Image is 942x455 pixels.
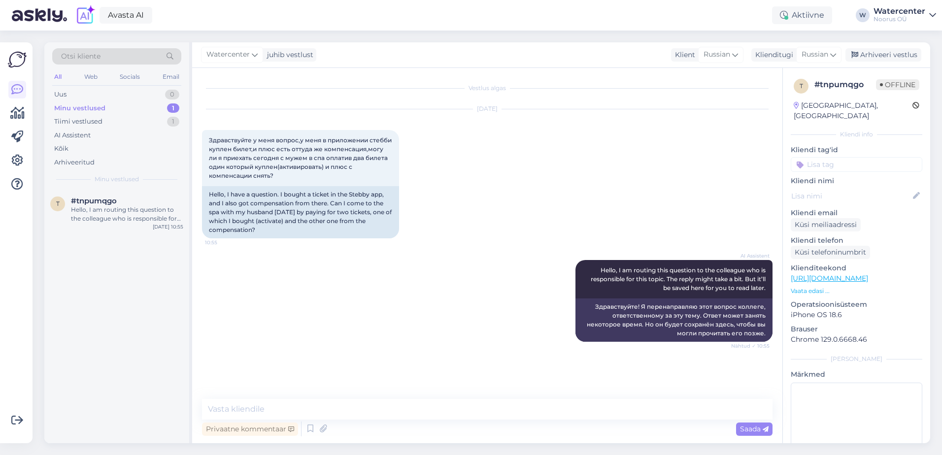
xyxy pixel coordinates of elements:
[575,298,773,342] div: Здравствуйте! Я перенаправляю этот вопрос коллеге, ответственному за эту тему. Ответ может занять...
[791,287,922,295] p: Vaata edasi ...
[733,252,770,260] span: AI Assistent
[874,15,925,23] div: Noorus OÜ
[8,50,27,69] img: Askly Logo
[704,49,730,60] span: Russian
[71,205,183,223] div: Hello, I am routing this question to the colleague who is responsible for this topic. The reply m...
[82,70,100,83] div: Web
[791,130,922,139] div: Kliendi info
[54,158,95,167] div: Arhiveeritud
[800,82,803,90] span: t
[118,70,142,83] div: Socials
[791,235,922,246] p: Kliendi telefon
[791,299,922,310] p: Operatsioonisüsteem
[202,422,298,436] div: Privaatne kommentaar
[205,239,242,246] span: 10:55
[202,186,399,238] div: Hello, I have a question. I bought a ticket in the Stebby app, and I also got compensation from t...
[206,49,250,60] span: Watercenter
[794,100,912,121] div: [GEOGRAPHIC_DATA], [GEOGRAPHIC_DATA]
[202,84,773,93] div: Vestlus algas
[791,324,922,334] p: Brauser
[791,274,868,283] a: [URL][DOMAIN_NAME]
[791,208,922,218] p: Kliendi email
[54,144,68,154] div: Kõik
[167,117,179,127] div: 1
[95,175,139,184] span: Minu vestlused
[161,70,181,83] div: Email
[772,6,832,24] div: Aktiivne
[263,50,313,60] div: juhib vestlust
[202,104,773,113] div: [DATE]
[791,369,922,380] p: Märkmed
[791,310,922,320] p: iPhone OS 18.6
[54,130,91,140] div: AI Assistent
[751,50,793,60] div: Klienditugi
[814,79,876,91] div: # tnpumqgo
[874,7,925,15] div: Watercenter
[791,191,911,201] input: Lisa nimi
[740,424,769,433] span: Saada
[75,5,96,26] img: explore-ai
[591,266,767,292] span: Hello, I am routing this question to the colleague who is responsible for this topic. The reply m...
[167,103,179,113] div: 1
[209,136,393,179] span: Здравствуйте у меня вопрос,у меня в приложении стебби куплен билет,и плюс есть оттуда же компенса...
[874,7,936,23] a: WatercenterNoorus OÜ
[100,7,152,24] a: Avasta AI
[845,48,921,62] div: Arhiveeri vestlus
[791,176,922,186] p: Kliendi nimi
[876,79,919,90] span: Offline
[54,117,102,127] div: Tiimi vestlused
[791,355,922,363] div: [PERSON_NAME]
[791,334,922,345] p: Chrome 129.0.6668.46
[856,8,870,22] div: W
[731,342,770,350] span: Nähtud ✓ 10:55
[791,218,861,231] div: Küsi meiliaadressi
[791,246,870,259] div: Küsi telefoninumbrit
[52,70,64,83] div: All
[791,263,922,273] p: Klienditeekond
[802,49,828,60] span: Russian
[61,51,101,62] span: Otsi kliente
[165,90,179,99] div: 0
[56,200,60,207] span: t
[153,223,183,230] div: [DATE] 10:55
[791,145,922,155] p: Kliendi tag'id
[54,90,67,99] div: Uus
[671,50,695,60] div: Klient
[71,196,117,205] span: #tnpumqgo
[791,157,922,172] input: Lisa tag
[54,103,105,113] div: Minu vestlused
